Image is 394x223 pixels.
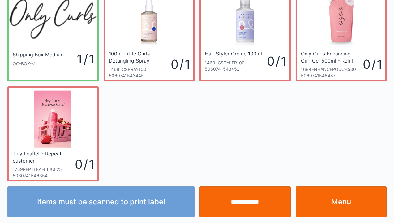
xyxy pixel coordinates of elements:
[13,150,73,164] div: July Leaflet - Repeat customer
[301,66,363,72] div: 1684ENHANCEPOUCH500
[7,86,99,181] a: July Leaflet - Repeat customer1759REPTLEAFLTJUL2550607415463540 / 1
[13,61,65,67] div: OC-BOX-M
[75,155,93,173] div: 0 / 1
[109,72,171,79] div: 5060741543445
[363,55,381,73] div: 0 / 1
[171,55,189,73] div: 0 / 1
[13,173,75,179] div: 5060741546354
[109,66,171,72] div: 1468LCSPRAY100
[13,51,64,58] div: Shipping Box Medium
[205,60,263,66] div: 1469LCSTYLER100
[34,90,71,148] img: Screenshot-87.png
[301,50,362,64] div: Only Curls Enhancing Curl Gel 500ml - Refill Pouch
[13,166,75,173] div: 1759REPTLEAFLTJUL25
[109,50,169,64] div: 100ml Little Curls Detangling Spray
[296,186,387,217] a: Menu
[205,66,263,72] div: 5060741543452
[301,72,363,79] div: 5060741545487
[205,50,262,57] div: Hair Styler Creme 100ml
[263,52,285,70] div: 0 / 1
[65,50,93,68] div: 1 / 1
